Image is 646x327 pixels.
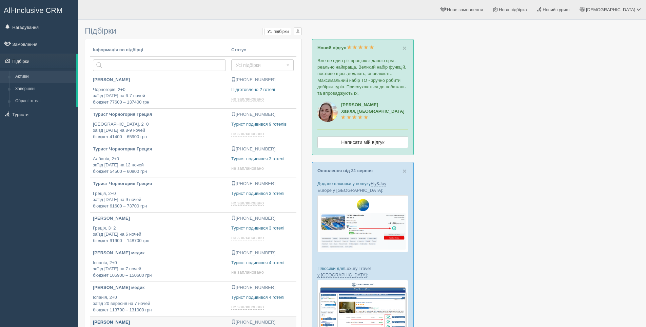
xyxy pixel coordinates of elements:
[231,166,265,171] a: не заплановано
[317,266,371,278] a: Luxury Travel у [GEOGRAPHIC_DATA]
[90,109,229,143] a: Турист Чорногория Греция [GEOGRAPHIC_DATA], 2+0заїзд [DATE] на 8-9 ночейбюджет 41400 – 65900 грн
[341,102,405,120] a: [PERSON_NAME]Хвиля, [GEOGRAPHIC_DATA]
[236,62,285,69] span: Усі підбірки
[231,96,265,102] a: не заплановано
[4,6,63,15] span: All-Inclusive CRM
[317,45,374,50] a: Новий відгук
[317,168,373,173] a: Оновлення від 31 серпня
[231,146,294,152] p: [PHONE_NUMBER]
[93,285,226,291] p: [PERSON_NAME] медик
[93,225,226,244] p: Греція, 3+2 заїзд [DATE] на 6 ночей бюджет 91900 – 148700 грн
[93,156,226,175] p: Албанія, 2+0 заїзд [DATE] на 12 ночей бюджет 54500 – 60800 грн
[93,59,226,71] input: Пошук за країною або туристом
[231,96,264,102] span: не заплановано
[12,95,76,107] a: Обрані готелі
[93,181,226,187] p: Турист Чорногория Греция
[586,7,635,12] span: [DEMOGRAPHIC_DATA]
[12,71,76,83] a: Активні
[0,0,78,19] a: All-Inclusive CRM
[231,235,265,240] a: не заплановано
[317,265,408,278] p: Плюсики для :
[93,215,226,222] p: [PERSON_NAME]
[90,247,229,281] a: [PERSON_NAME] медик Іспанія, 2+0заїзд [DATE] на 7 ночейбюджет 105900 – 150600 грн
[317,181,386,193] a: Fly&Joy Europe у [GEOGRAPHIC_DATA]
[93,77,226,83] p: [PERSON_NAME]
[85,26,116,35] span: Підбірки
[231,156,294,162] p: Турист подивився 3 готелі
[90,44,229,56] th: Інформація по підбірці
[229,44,296,56] th: Статус
[231,235,264,240] span: не заплановано
[231,225,294,232] p: Турист подивився 3 готелі
[90,143,229,178] a: Турист Чорногория Греция Албанія, 2+0заїзд [DATE] на 12 ночейбюджет 54500 – 60800 грн
[403,167,407,175] button: Close
[93,250,226,256] p: [PERSON_NAME] медик
[231,304,265,310] a: не заплановано
[231,304,264,310] span: не заплановано
[90,213,229,247] a: [PERSON_NAME] Греція, 3+2заїзд [DATE] на 6 ночейбюджет 91900 – 148700 грн
[543,7,570,12] span: Новий турист
[93,260,226,279] p: Іспанія, 2+0 заїзд [DATE] на 7 ночей бюджет 105900 – 150600 грн
[93,190,226,210] p: Греція, 2+0 заїзд [DATE] на 9 ночей бюджет 61600 – 73700 грн
[93,294,226,313] p: Іспанія, 2+0 заїзд 20 вересня на 7 ночей бюджет 113700 – 131000 грн
[231,294,294,301] p: Турист подивився 4 готелі
[231,59,294,71] button: Усі підбірки
[231,270,265,275] a: не заплановано
[231,181,294,187] p: [PHONE_NUMBER]
[90,178,229,212] a: Турист Чорногория Греция Греція, 2+0заїзд [DATE] на 9 ночейбюджет 61600 – 73700 грн
[93,146,226,152] p: Турист Чорногория Греция
[231,111,294,118] p: [PHONE_NUMBER]
[262,28,291,35] label: Усі підбірки
[90,74,229,108] a: [PERSON_NAME] Чорногорія, 2+0заїзд [DATE] на 6-7 ночейбюджет 77600 – 137400 грн
[231,87,294,93] p: Підготовлено 2 готелі
[231,77,294,83] p: [PHONE_NUMBER]
[499,7,527,12] span: Нова підбірка
[317,137,408,148] a: Написати мій відгук
[93,87,226,106] p: Чорногорія, 2+0 заїзд [DATE] на 6-7 ночей бюджет 77600 – 137400 грн
[93,319,226,326] p: [PERSON_NAME]
[231,270,264,275] span: не заплановано
[231,131,264,137] span: не заплановано
[231,131,265,137] a: не заплановано
[93,111,226,118] p: Турист Чорногория Греция
[231,166,264,171] span: не заплановано
[317,195,408,252] img: fly-joy-de-proposal-crm-for-travel-agency.png
[317,57,408,96] p: Вже не один рік працюю з даною срм - реально найкраща. Великий набір функцій, постійно щось додаю...
[403,44,407,52] button: Close
[231,200,264,206] span: не заплановано
[12,83,76,95] a: Завершені
[231,190,294,197] p: Турист подивився 3 готелі
[231,319,294,326] p: [PHONE_NUMBER]
[231,200,265,206] a: не заплановано
[231,260,294,266] p: Турист подивився 4 готелі
[403,44,407,52] span: ×
[317,180,408,193] p: Додано плюсики у пошуку :
[403,167,407,175] span: ×
[231,250,294,256] p: [PHONE_NUMBER]
[231,121,294,128] p: Турист подивився 9 готелів
[231,285,294,291] p: [PHONE_NUMBER]
[90,282,229,316] a: [PERSON_NAME] медик Іспанія, 2+0заїзд 20 вересня на 7 ночейбюджет 113700 – 131000 грн
[447,7,483,12] span: Нове замовлення
[231,215,294,222] p: [PHONE_NUMBER]
[93,121,226,140] p: [GEOGRAPHIC_DATA], 2+0 заїзд [DATE] на 8-9 ночей бюджет 41400 – 65900 грн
